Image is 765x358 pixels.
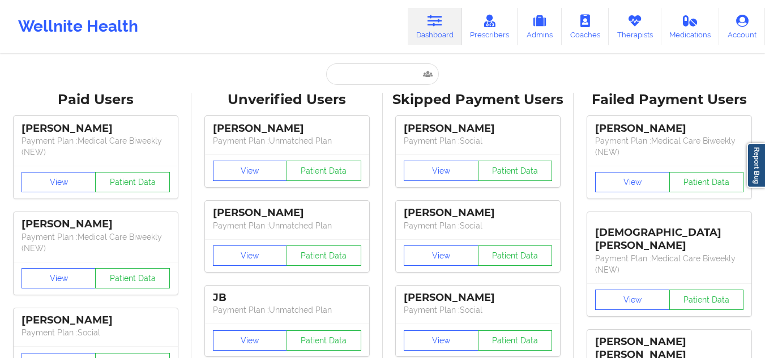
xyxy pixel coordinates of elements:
a: Prescribers [462,8,518,45]
div: [PERSON_NAME] [404,122,552,135]
button: View [22,172,96,192]
p: Payment Plan : Social [404,135,552,146]
div: [DEMOGRAPHIC_DATA][PERSON_NAME] [595,218,743,252]
a: Dashboard [408,8,462,45]
div: [PERSON_NAME] [22,122,170,135]
div: Unverified Users [199,91,375,109]
button: View [595,290,670,310]
div: [PERSON_NAME] [404,206,552,219]
p: Payment Plan : Social [404,220,552,231]
a: Report Bug [747,143,765,188]
button: View [213,330,288,351]
a: Therapists [609,8,661,45]
div: Paid Users [8,91,183,109]
button: View [595,172,670,192]
button: Patient Data [287,330,361,351]
button: Patient Data [478,245,553,266]
p: Payment Plan : Unmatched Plan [213,304,361,316]
p: Payment Plan : Unmatched Plan [213,135,361,146]
div: [PERSON_NAME] [22,218,170,231]
button: Patient Data [287,161,361,181]
p: Payment Plan : Medical Care Biweekly (NEW) [595,253,743,275]
div: JB [213,291,361,304]
p: Payment Plan : Social [22,327,170,338]
button: View [213,161,288,181]
button: Patient Data [478,161,553,181]
a: Coaches [562,8,609,45]
button: Patient Data [287,245,361,266]
p: Payment Plan : Medical Care Biweekly (NEW) [22,231,170,254]
div: [PERSON_NAME] [213,206,361,219]
div: [PERSON_NAME] [595,122,743,135]
button: Patient Data [95,172,170,192]
div: [PERSON_NAME] [22,314,170,327]
button: View [22,268,96,288]
p: Payment Plan : Social [404,304,552,316]
button: Patient Data [95,268,170,288]
button: View [213,245,288,266]
div: Skipped Payment Users [391,91,566,109]
a: Account [719,8,765,45]
button: View [404,330,478,351]
p: Payment Plan : Unmatched Plan [213,220,361,231]
button: Patient Data [478,330,553,351]
a: Admins [518,8,562,45]
a: Medications [661,8,720,45]
div: [PERSON_NAME] [213,122,361,135]
button: View [404,161,478,181]
p: Payment Plan : Medical Care Biweekly (NEW) [22,135,170,158]
button: Patient Data [669,290,744,310]
div: [PERSON_NAME] [404,291,552,304]
div: Failed Payment Users [582,91,757,109]
p: Payment Plan : Medical Care Biweekly (NEW) [595,135,743,158]
button: View [404,245,478,266]
button: Patient Data [669,172,744,192]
